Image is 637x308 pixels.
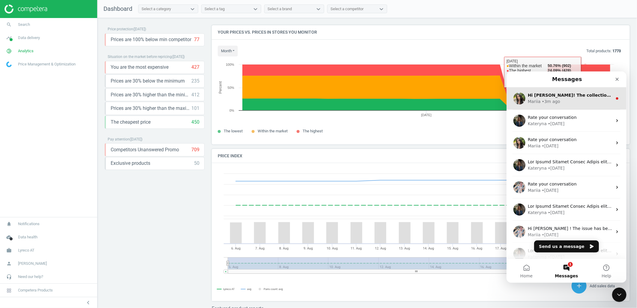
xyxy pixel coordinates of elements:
[7,110,19,122] img: Profile image for Mariia
[3,231,15,243] i: cloud_done
[108,27,133,31] span: Price protection
[18,234,37,240] span: Data health
[218,46,238,56] button: month
[7,43,19,55] img: Profile image for Kateryna
[351,246,362,250] tspan: 11. Aug
[35,116,52,122] div: • [DATE]
[28,169,92,181] button: Send us a message
[21,116,34,122] div: Mariia
[95,202,105,207] span: Help
[590,284,615,288] span: Add sales data
[228,86,234,89] text: 50%
[81,299,96,306] button: chevron_left
[21,160,34,167] div: Mariia
[111,78,185,84] span: Prices are 30% below the minimum
[111,64,169,71] span: You are the most expensive
[41,183,58,189] div: • [DATE]
[21,155,256,159] span: Hi [PERSON_NAME] ! The issue has been fixed ! I let you check and come back to me if you have any...
[495,246,507,250] tspan: 17. Aug
[3,32,15,44] i: timeline
[18,22,30,27] span: Search
[7,88,19,100] img: Profile image for Kateryna
[21,49,40,56] div: Kateryna
[14,202,26,207] span: Home
[40,187,80,211] button: Messages
[108,55,172,59] span: Situation on the market before repricing
[130,137,142,141] span: ( [DATE] )
[447,246,458,250] tspan: 15. Aug
[111,160,150,167] span: Exclusive products
[3,271,15,282] i: headset_mic
[172,55,185,59] span: ( [DATE] )
[21,94,40,100] div: Kateryna
[423,246,434,250] tspan: 14. Aug
[85,299,92,306] i: chevron_left
[18,35,40,41] span: Data delivery
[133,27,146,31] span: ( [DATE] )
[3,45,15,57] i: pie_chart_outlined
[576,282,583,289] i: add
[218,81,223,94] tspan: Percent
[231,246,241,250] tspan: 6. Aug
[7,154,19,166] img: Profile image for Mariia
[111,92,191,98] span: Prices are 30% higher than the minimum
[191,78,199,84] div: 235
[191,105,199,112] div: 101
[303,129,323,133] span: The highest
[612,288,627,302] iframe: Intercom live chat
[18,221,40,227] span: Notifications
[264,288,283,291] tspan: Pairs count: avg
[3,258,15,269] i: person
[7,132,19,144] img: Profile image for Kateryna
[375,246,386,250] tspan: 12. Aug
[21,66,70,71] span: Rate your conversation
[111,119,151,125] span: The cheapest price
[3,218,15,230] i: notifications
[268,6,292,12] div: Select a brand
[7,65,19,77] img: Profile image for Mariia
[4,5,47,14] img: ajHJNr6hYgQAAAAASUVORK5CYII=
[212,149,630,163] h4: Price Index
[35,27,54,33] div: • 3m ago
[21,21,463,26] span: Hi [PERSON_NAME]! The collection logic has been updated globally for the competitor [DOMAIN_NAME]...
[18,248,34,253] span: Lyreco AT
[35,71,52,78] div: • [DATE]
[421,113,432,117] tspan: [DATE]
[191,119,199,125] div: 450
[3,245,15,256] i: work
[80,187,120,211] button: Help
[572,278,587,294] button: add
[111,36,191,43] span: Prices are 100% below min competitor
[330,6,363,12] div: Select a competitor
[3,19,15,30] i: search
[471,246,482,250] tspan: 16. Aug
[279,246,289,250] tspan: 8. Aug
[142,6,171,12] div: Select a category
[247,288,251,291] tspan: avg
[7,177,19,189] img: Profile image for Kateryna
[48,202,71,207] span: Messages
[21,71,34,78] div: Mariia
[18,274,43,279] span: Need our help?
[212,25,630,39] h4: Your prices vs. prices in stores you monitor
[21,138,40,144] div: Kateryna
[507,71,627,283] iframe: Intercom live chat
[103,5,132,12] span: Dashboard
[399,246,410,250] tspan: 13. Aug
[258,129,288,133] span: Within the market
[612,49,621,53] b: 1773
[21,44,70,48] span: Rate your conversation
[226,63,234,66] text: 100%
[304,246,313,250] tspan: 9. Aug
[18,62,76,67] span: Price Management & Optimization
[194,36,199,43] div: 77
[586,48,621,54] p: Total products:
[41,49,58,56] div: • [DATE]
[255,246,265,250] tspan: 7. Aug
[224,129,243,133] span: The lowest
[41,94,58,100] div: • [DATE]
[35,160,52,167] div: • [DATE]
